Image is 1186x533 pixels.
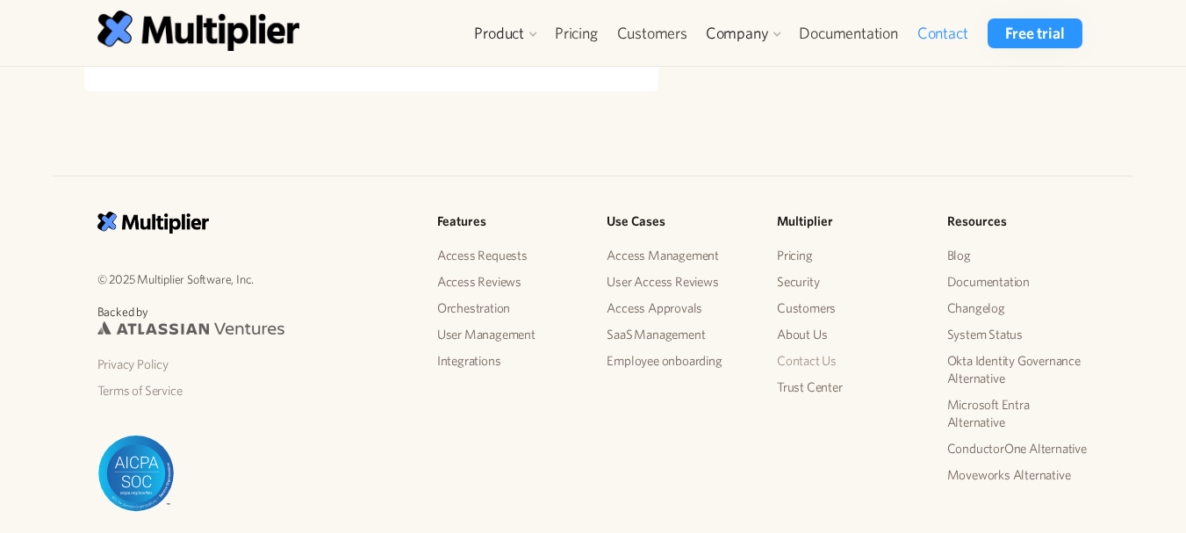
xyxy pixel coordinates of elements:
[607,212,749,232] h5: Use Cases
[437,321,579,348] a: User Management
[908,18,978,48] a: Contact
[607,242,749,269] a: Access Management
[607,321,749,348] a: SaaS Management
[437,348,579,374] a: Integrations
[437,269,579,295] a: Access Reviews
[97,269,409,289] p: © 2025 Multiplier Software, Inc.
[777,348,919,374] a: Contact Us
[947,348,1089,392] a: Okta Identity Governance Alternative
[777,242,919,269] a: Pricing
[777,212,919,232] h5: Multiplier
[947,462,1089,488] a: Moveworks Alternative
[97,303,409,321] p: Backed by
[97,351,409,378] a: Privacy Policy
[947,436,1089,462] a: ConductorOne Alternative
[947,242,1089,269] a: Blog
[947,269,1089,295] a: Documentation
[947,295,1089,321] a: Changelog
[607,348,749,374] a: Employee onboarding
[706,23,769,44] div: Company
[545,18,607,48] a: Pricing
[777,269,919,295] a: Security
[437,295,579,321] a: Orchestration
[777,374,919,400] a: Trust Center
[607,269,749,295] a: User Access Reviews
[474,23,524,44] div: Product
[777,295,919,321] a: Customers
[437,212,579,232] h5: Features
[697,18,790,48] div: Company
[947,321,1089,348] a: System Status
[789,18,907,48] a: Documentation
[97,378,409,404] a: Terms of Service
[437,242,579,269] a: Access Requests
[465,18,545,48] div: Product
[607,18,697,48] a: Customers
[988,18,1082,48] a: Free trial
[607,295,749,321] a: Access Approvals
[947,392,1089,436] a: Microsoft Entra Alternative
[777,321,919,348] a: About Us
[947,212,1089,232] h5: Resources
